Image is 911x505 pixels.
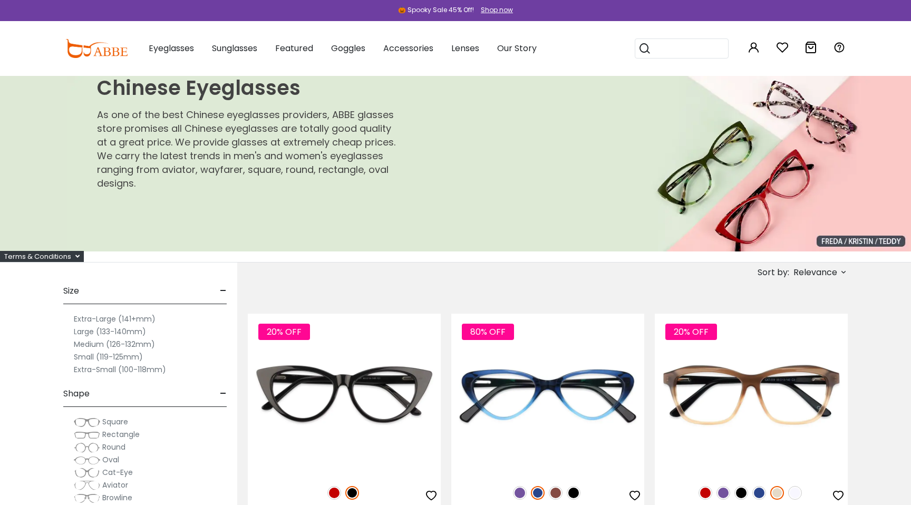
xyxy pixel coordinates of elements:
[63,381,90,406] span: Shape
[549,486,563,500] img: Brown
[149,42,194,54] span: Eyeglasses
[531,486,545,500] img: Blue
[567,486,580,500] img: Black
[74,338,155,351] label: Medium (126-132mm)
[770,486,784,500] img: Cream
[481,5,513,15] div: Shop now
[74,480,100,491] img: Aviator.png
[102,492,132,503] span: Browline
[102,454,119,465] span: Oval
[97,108,401,190] p: As one of the best Chinese eyeglasses providers, ABBE glasses store promises all Chinese eyeglass...
[398,5,474,15] div: 🎃 Spooky Sale 45% Off!
[793,263,837,282] span: Relevance
[74,417,100,428] img: Square.png
[220,278,227,304] span: -
[74,363,166,376] label: Extra-Small (100-118mm)
[476,5,513,14] a: Shop now
[462,324,514,340] span: 80% OFF
[327,486,341,500] img: Red
[497,42,537,54] span: Our Story
[655,314,848,474] img: Cream Sonia - Acetate ,Universal Bridge Fit
[758,266,789,278] span: Sort by:
[699,486,712,500] img: Red
[220,381,227,406] span: -
[102,467,133,478] span: Cat-Eye
[67,76,911,251] img: Chinese Eyeglasses
[665,324,717,340] span: 20% OFF
[74,493,100,503] img: Browline.png
[345,486,359,500] img: Black
[102,429,140,440] span: Rectangle
[275,42,313,54] span: Featured
[74,468,100,478] img: Cat-Eye.png
[734,486,748,500] img: Black
[383,42,433,54] span: Accessories
[74,351,143,363] label: Small (119-125mm)
[451,314,644,474] img: Blue Hannah - Acetate ,Universal Bridge Fit
[74,442,100,453] img: Round.png
[102,442,125,452] span: Round
[331,42,365,54] span: Goggles
[248,314,441,474] img: Black Nora - Acetate ,Universal Bridge Fit
[102,480,128,490] span: Aviator
[97,76,401,100] h1: Chinese Eyeglasses
[74,430,100,440] img: Rectangle.png
[258,324,310,340] span: 20% OFF
[716,486,730,500] img: Purple
[752,486,766,500] img: Blue
[212,42,257,54] span: Sunglasses
[74,455,100,465] img: Oval.png
[513,486,527,500] img: Purple
[74,325,146,338] label: Large (133-140mm)
[63,278,79,304] span: Size
[451,42,479,54] span: Lenses
[102,416,128,427] span: Square
[788,486,802,500] img: Translucent
[65,39,128,58] img: abbeglasses.com
[74,313,156,325] label: Extra-Large (141+mm)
